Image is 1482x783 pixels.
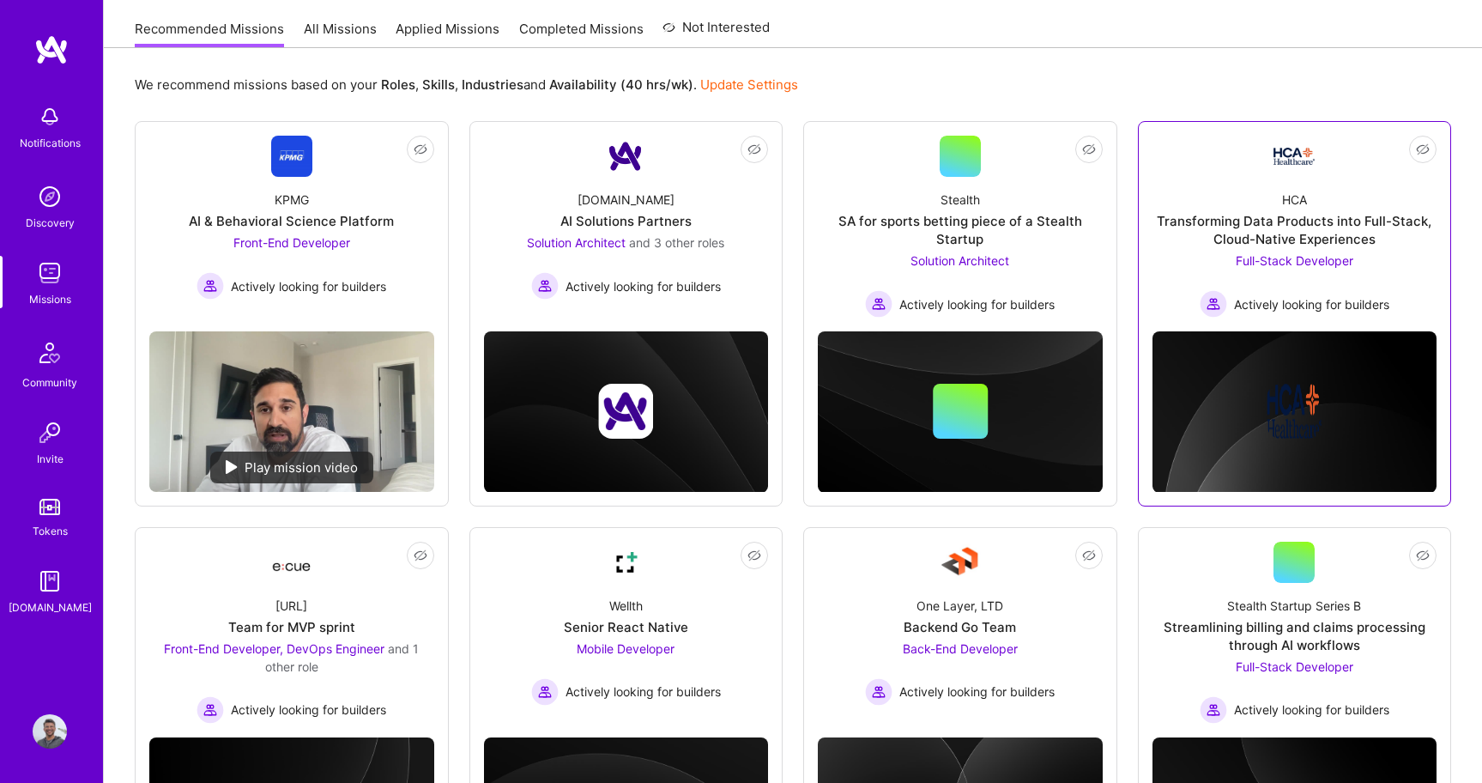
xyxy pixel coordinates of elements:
div: [DOMAIN_NAME] [9,598,92,616]
a: User Avatar [28,714,71,749]
span: Actively looking for builders [566,683,721,701]
a: StealthSA for sports betting piece of a Stealth StartupSolution Architect Actively looking for bu... [818,136,1103,318]
div: Transforming Data Products into Full-Stack, Cloud-Native Experiences [1152,212,1437,248]
div: [DOMAIN_NAME] [578,191,674,209]
i: icon EyeClosed [747,549,761,562]
p: We recommend missions based on your , , and . [135,76,798,94]
a: Company LogoWellthSenior React NativeMobile Developer Actively looking for buildersActively looki... [484,542,769,713]
span: Actively looking for builders [231,701,386,719]
a: Company Logo[URL]Team for MVP sprintFront-End Developer, DevOps Engineer and 1 other roleActively... [149,542,434,724]
a: Company LogoOne Layer, LTDBackend Go TeamBack-End Developer Actively looking for buildersActively... [818,542,1103,713]
img: User Avatar [33,714,67,749]
a: Applied Missions [396,20,499,48]
span: and 1 other role [265,641,420,674]
span: Front-End Developer [233,235,350,250]
a: Stealth Startup Series BStreamlining billing and claims processing through AI workflowsFull-Stack... [1152,542,1437,724]
img: logo [34,34,69,65]
div: Invite [37,450,64,468]
a: Recommended Missions [135,20,284,48]
img: Community [29,332,70,373]
img: No Mission [149,331,434,491]
i: icon EyeClosed [414,143,427,156]
div: Stealth Startup Series B [1227,597,1361,615]
a: Company Logo[DOMAIN_NAME]AI Solutions PartnersSolution Architect and 3 other rolesActively lookin... [484,136,769,307]
img: tokens [39,499,60,515]
img: Company Logo [1273,148,1315,165]
img: discovery [33,179,67,214]
img: Actively looking for builders [531,678,559,706]
img: Actively looking for builders [197,272,224,300]
img: Company logo [598,384,653,439]
div: Senior React Native [564,618,688,636]
span: Actively looking for builders [566,277,721,295]
span: and 3 other roles [629,235,724,250]
img: Company logo [1267,384,1322,439]
i: icon EyeClosed [1082,143,1096,156]
b: Industries [462,76,523,93]
div: Streamlining billing and claims processing through AI workflows [1152,618,1437,654]
a: Completed Missions [519,20,644,48]
div: [URL] [275,597,307,615]
a: Company LogoHCATransforming Data Products into Full-Stack, Cloud-Native ExperiencesFull-Stack Dev... [1152,136,1437,318]
span: Full-Stack Developer [1236,253,1353,268]
a: Company LogoKPMGAI & Behavioral Science PlatformFront-End Developer Actively looking for builders... [149,136,434,318]
span: Full-Stack Developer [1236,659,1353,674]
img: Actively looking for builders [865,290,892,318]
div: Notifications [20,134,81,152]
i: icon EyeClosed [1416,143,1430,156]
span: Solution Architect [910,253,1009,268]
div: One Layer, LTD [916,597,1003,615]
img: cover [1152,331,1437,493]
img: Actively looking for builders [531,272,559,300]
i: icon EyeClosed [1416,549,1430,562]
span: Actively looking for builders [899,295,1055,313]
div: Stealth [941,191,980,209]
span: Actively looking for builders [231,277,386,295]
div: AI Solutions Partners [560,212,692,230]
span: Back-End Developer [903,641,1018,656]
img: Invite [33,416,67,450]
div: Team for MVP sprint [228,618,355,636]
i: icon EyeClosed [747,143,761,156]
span: Actively looking for builders [1234,295,1389,313]
img: cover [818,331,1103,492]
img: cover [484,331,769,492]
div: KPMG [275,191,309,209]
img: Actively looking for builders [197,696,224,724]
a: All Missions [304,20,377,48]
div: Missions [29,290,71,308]
div: Community [22,373,77,391]
img: guide book [33,564,67,598]
span: Actively looking for builders [1234,701,1389,719]
span: Actively looking for builders [899,683,1055,701]
img: Company Logo [271,136,312,177]
span: Solution Architect [527,235,626,250]
div: Wellth [609,597,643,615]
img: bell [33,100,67,134]
div: Tokens [33,522,68,540]
img: Company Logo [605,136,646,177]
div: Backend Go Team [904,618,1016,636]
img: Company Logo [271,547,312,578]
img: Actively looking for builders [1200,290,1227,318]
img: Company Logo [605,542,646,583]
b: Roles [381,76,415,93]
img: teamwork [33,256,67,290]
a: Update Settings [700,76,798,93]
div: AI & Behavioral Science Platform [189,212,394,230]
div: Play mission video [210,452,373,483]
div: Discovery [26,214,75,232]
i: icon EyeClosed [414,549,427,562]
b: Skills [422,76,455,93]
img: Actively looking for builders [865,678,892,706]
i: icon EyeClosed [1082,549,1096,562]
span: Mobile Developer [577,641,674,656]
img: Company Logo [940,542,981,583]
b: Availability (40 hrs/wk) [549,76,693,93]
div: SA for sports betting piece of a Stealth Startup [818,212,1103,248]
span: Front-End Developer, DevOps Engineer [164,641,384,656]
img: play [226,460,238,474]
img: Actively looking for builders [1200,696,1227,724]
a: Not Interested [662,17,770,48]
div: HCA [1282,191,1307,209]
